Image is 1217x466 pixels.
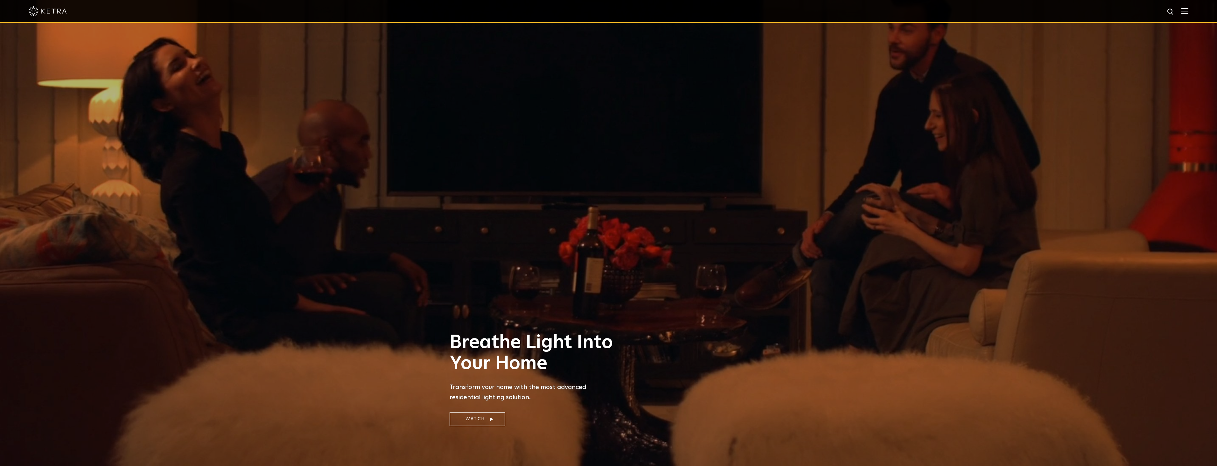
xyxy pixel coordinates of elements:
a: Watch [450,412,505,426]
h1: Breathe Light Into Your Home [450,332,618,374]
img: Hamburger%20Nav.svg [1181,8,1188,14]
img: ketra-logo-2019-white [29,6,67,16]
img: search icon [1167,8,1175,16]
p: Transform your home with the most advanced residential lighting solution. [450,382,618,402]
